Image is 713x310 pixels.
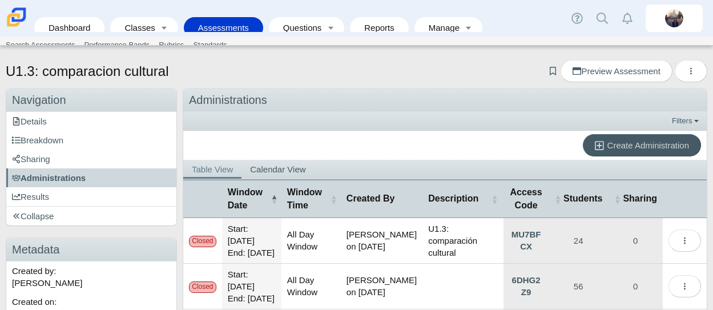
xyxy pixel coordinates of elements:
span: Details [12,116,47,126]
span: Description : Activate to sort [491,194,498,205]
a: Details [6,112,176,131]
span: Collapse [12,211,54,221]
a: Create Administration [583,134,701,156]
span: Administrations [12,173,86,183]
a: Classes [116,17,156,38]
a: Click to Expand [503,264,549,309]
a: Collapse [6,207,176,226]
span: Window Time : Activate to sort [330,194,335,205]
a: Calendar View [241,160,314,179]
div: Created by: [PERSON_NAME] [6,261,176,292]
a: Reports [356,17,403,38]
span: Created By [347,192,417,205]
span: Students : Activate to sort [554,194,561,205]
div: Closed [189,281,216,292]
a: View Participants [549,264,608,309]
a: Performance Bands [79,37,154,54]
td: All Day Window [281,218,341,264]
h1: U1.3: comparacion cultural [6,62,168,81]
div: Closed [189,236,216,247]
div: Administrations [183,88,707,112]
a: Sharing [6,150,176,168]
a: Carmen School of Science & Technology [5,21,29,31]
a: Administrations [6,168,176,187]
span: Window Date : Activate to invert sorting [271,194,276,205]
a: Search Assessments [1,37,79,54]
a: Results [6,187,176,206]
span: Create Administration [607,140,689,150]
a: Manage Sharing [608,264,663,309]
a: Add bookmark [547,66,558,76]
a: Toggle expanded [461,17,477,38]
img: britta.barnhart.NdZ84j [665,9,683,27]
span: Preview Assessment [573,66,660,76]
span: Window Time [287,186,328,212]
a: Toggle expanded [323,17,339,38]
a: Breakdown [6,131,176,150]
a: Filters [669,115,704,127]
td: All Day Window [281,264,341,309]
a: Assessments [190,17,257,38]
a: britta.barnhart.NdZ84j [646,5,703,32]
span: Window Date [228,186,269,212]
h3: Metadata [6,238,176,261]
a: Dashboard [40,17,99,38]
button: More options [668,230,701,252]
td: Start: [DATE] End: [DATE] [222,218,281,264]
td: U1.3: comparación cultural [422,218,503,264]
button: More options [675,60,707,82]
a: Table View [183,160,241,179]
a: Alerts [615,6,640,31]
td: [PERSON_NAME] on [DATE] [341,264,422,309]
span: Sharing [623,192,657,205]
span: Results [12,192,49,202]
a: Toggle expanded [156,17,172,38]
button: More options [668,275,701,297]
a: Manage [420,17,461,38]
a: View Participants [549,218,608,263]
span: Description [428,192,489,205]
a: Rubrics [154,37,188,54]
img: Carmen School of Science & Technology [5,5,29,29]
td: [PERSON_NAME] on [DATE] [341,218,422,264]
a: Standards [188,37,231,54]
a: Manage Sharing [608,218,663,263]
a: Preview Assessment [561,60,672,82]
td: Start: [DATE] End: [DATE] [222,264,281,309]
span: Access Code [509,186,543,212]
span: Students [563,192,602,205]
span: Navigation [12,94,66,106]
span: Sharing : Activate to sort [614,194,621,205]
a: Click to Expand [503,218,549,263]
span: Breakdown [12,135,63,145]
span: Sharing [12,154,50,164]
a: Questions [275,17,323,38]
